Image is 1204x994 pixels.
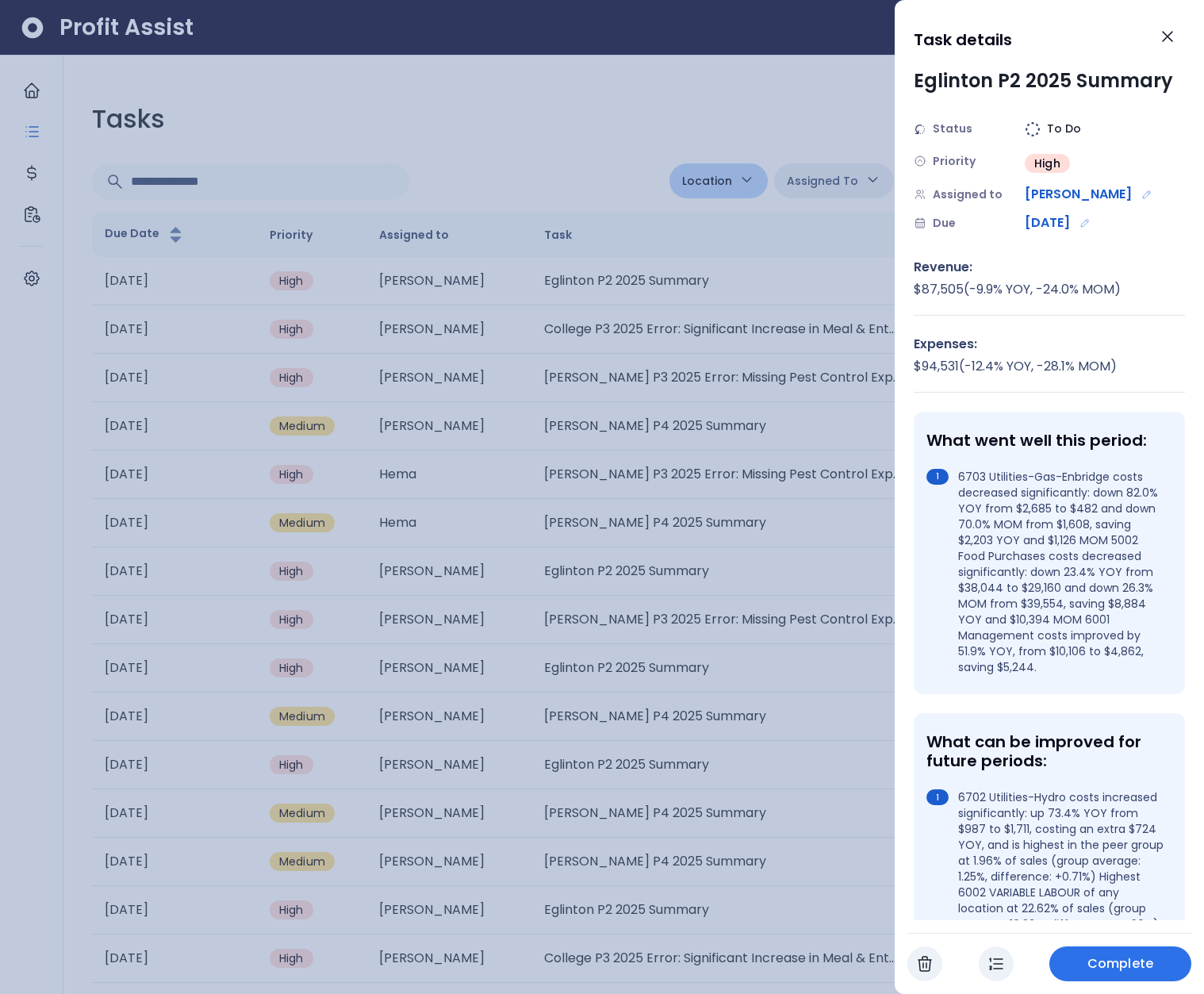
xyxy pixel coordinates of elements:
div: Expenses: [914,335,1185,354]
div: $ 87,505 ( -9.9 % YOY, -24.0 % MOM) [914,280,1185,299]
div: What went well this period: [926,431,1166,450]
div: What can be improved for future periods: [926,732,1166,770]
span: High [1034,155,1060,171]
span: Due [933,215,956,232]
button: Close [1150,19,1185,54]
button: Complete [1049,946,1191,981]
span: Priority [933,153,976,170]
div: Revenue: [914,258,1185,277]
span: Status [933,121,972,137]
div: $ 94,531 ( -12.4 % YOY, -28.1 % MOM) [914,357,1185,376]
span: To Do [1047,121,1081,137]
li: 6703 Utilities-Gas-Enbridge costs decreased significantly: down 82.0% YOY from $2,685 to $482 and... [926,469,1166,675]
span: Assigned to [933,186,1003,203]
img: Not yet Started [1025,121,1041,137]
h1: Task details [914,25,1012,54]
div: Eglinton P2 2025 Summary [914,67,1173,95]
span: [PERSON_NAME] [1025,185,1132,204]
button: Edit assignment [1138,186,1156,203]
img: Status [914,123,926,136]
button: Edit due date [1076,214,1094,232]
span: [DATE] [1025,213,1070,232]
span: Complete [1087,954,1153,973]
